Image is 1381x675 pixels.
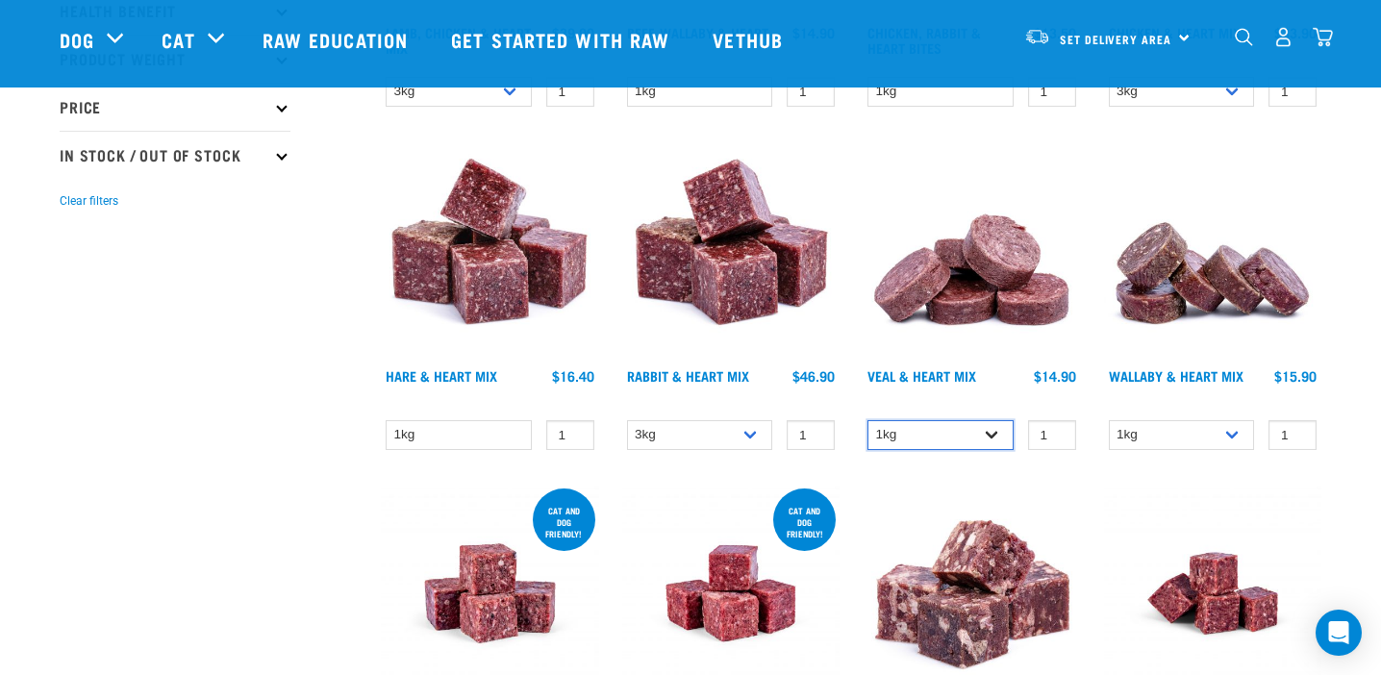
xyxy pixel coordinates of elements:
p: Price [60,83,290,131]
p: In Stock / Out Of Stock [60,131,290,179]
input: 1 [1268,77,1317,107]
img: 1087 Rabbit Heart Cubes 01 [622,141,841,360]
img: user.png [1273,27,1293,47]
input: 1 [787,77,835,107]
div: $15.90 [1274,368,1317,384]
input: 1 [546,420,594,450]
a: Dog [60,25,94,54]
a: Hare & Heart Mix [386,372,497,379]
a: Wallaby & Heart Mix [1109,372,1243,379]
a: Raw Education [243,1,432,78]
input: 1 [1028,77,1076,107]
input: 1 [1268,420,1317,450]
a: Cat [162,25,194,54]
span: Set Delivery Area [1060,36,1171,42]
a: Vethub [693,1,807,78]
a: Rabbit & Heart Mix [627,372,749,379]
input: 1 [546,77,594,107]
img: 1093 Wallaby Heart Medallions 01 [1104,141,1322,360]
button: Clear filters [60,192,118,210]
input: 1 [787,420,835,450]
a: Get started with Raw [432,1,693,78]
input: 1 [1028,420,1076,450]
div: $46.90 [792,368,835,384]
a: Veal & Heart Mix [867,372,976,379]
img: van-moving.png [1024,28,1050,45]
div: $14.90 [1034,368,1076,384]
div: cat and dog friendly! [533,496,595,548]
img: Pile Of Cubed Hare Heart For Pets [381,141,599,360]
img: 1152 Veal Heart Medallions 01 [863,141,1081,360]
img: home-icon@2x.png [1313,27,1333,47]
div: Cat and dog friendly! [773,496,836,548]
div: $16.40 [552,368,594,384]
img: home-icon-1@2x.png [1235,28,1253,46]
div: Open Intercom Messenger [1316,610,1362,656]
